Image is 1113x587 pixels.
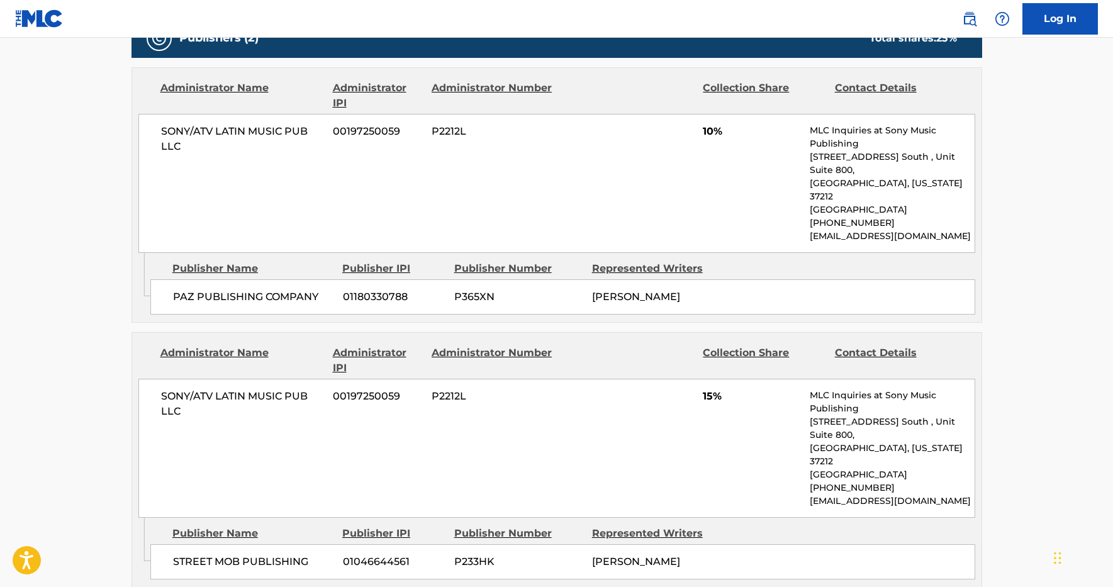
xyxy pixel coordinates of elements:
[173,554,333,569] span: STREET MOB PUBLISHING
[173,289,333,305] span: PAZ PUBLISHING COMPANY
[957,6,982,31] a: Public Search
[835,81,957,111] div: Contact Details
[810,150,974,177] p: [STREET_ADDRESS] South , Unit Suite 800,
[835,345,957,376] div: Contact Details
[995,11,1010,26] img: help
[432,81,554,111] div: Administrator Number
[343,289,445,305] span: 01180330788
[592,291,680,303] span: [PERSON_NAME]
[172,261,333,276] div: Publisher Name
[432,345,554,376] div: Administrator Number
[962,11,977,26] img: search
[810,481,974,495] p: [PHONE_NUMBER]
[810,495,974,508] p: [EMAIL_ADDRESS][DOMAIN_NAME]
[936,32,957,44] span: 25 %
[703,81,825,111] div: Collection Share
[454,261,583,276] div: Publisher Number
[432,124,554,139] span: P2212L
[810,177,974,203] p: [GEOGRAPHIC_DATA], [US_STATE] 37212
[703,345,825,376] div: Collection Share
[333,345,422,376] div: Administrator IPI
[1022,3,1098,35] a: Log In
[810,415,974,442] p: [STREET_ADDRESS] South , Unit Suite 800,
[160,81,323,111] div: Administrator Name
[703,124,800,139] span: 10%
[342,261,445,276] div: Publisher IPI
[179,31,259,45] h5: Publishers (2)
[172,526,333,541] div: Publisher Name
[810,230,974,243] p: [EMAIL_ADDRESS][DOMAIN_NAME]
[432,389,554,404] span: P2212L
[160,345,323,376] div: Administrator Name
[333,81,422,111] div: Administrator IPI
[454,526,583,541] div: Publisher Number
[152,31,167,46] img: Publishers
[810,468,974,481] p: [GEOGRAPHIC_DATA]
[703,389,800,404] span: 15%
[161,124,324,154] span: SONY/ATV LATIN MUSIC PUB LLC
[161,389,324,419] span: SONY/ATV LATIN MUSIC PUB LLC
[592,556,680,567] span: [PERSON_NAME]
[454,289,583,305] span: P365XN
[810,124,974,150] p: MLC Inquiries at Sony Music Publishing
[810,216,974,230] p: [PHONE_NUMBER]
[592,526,720,541] div: Represented Writers
[870,31,957,46] div: Total shares:
[810,389,974,415] p: MLC Inquiries at Sony Music Publishing
[454,554,583,569] span: P233HK
[333,389,422,404] span: 00197250059
[342,526,445,541] div: Publisher IPI
[810,203,974,216] p: [GEOGRAPHIC_DATA]
[810,442,974,468] p: [GEOGRAPHIC_DATA], [US_STATE] 37212
[592,261,720,276] div: Represented Writers
[1050,527,1113,587] iframe: Chat Widget
[343,554,445,569] span: 01046644561
[1050,527,1113,587] div: Widget de chat
[990,6,1015,31] div: Help
[333,124,422,139] span: 00197250059
[1054,539,1061,577] div: Arrastrar
[15,9,64,28] img: MLC Logo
